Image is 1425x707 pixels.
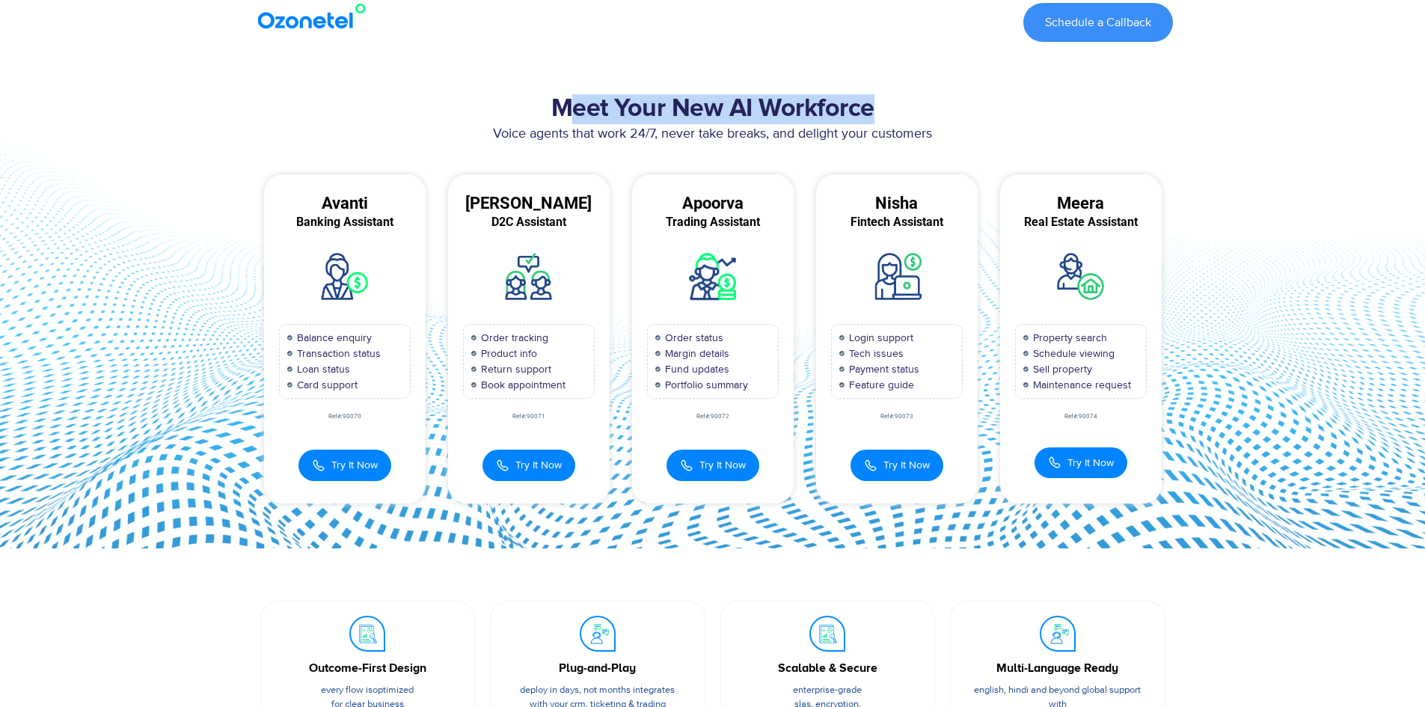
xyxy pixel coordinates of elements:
div: Apoorva [632,197,794,210]
span: Order status [661,330,723,346]
div: Outcome-First Design [284,659,453,677]
div: Ref#:90073 [816,414,978,420]
div: Nisha [816,197,978,210]
span: Try It Now [515,457,562,473]
span: Every flow is [321,684,373,696]
span: Try It Now [883,457,930,473]
span: Payment status [845,361,919,377]
span: Sell property [1029,361,1092,377]
a: Schedule a Callback [1023,3,1173,42]
button: Try It Now [666,450,759,481]
span: Order tracking [477,330,548,346]
img: Call Icon [680,457,693,474]
span: Product info [477,346,537,361]
span: Balance enquiry [293,330,372,346]
div: Ref#:90072 [632,414,794,420]
div: Banking Assistant [264,215,426,229]
span: Enterprise-grade [793,684,862,696]
p: Voice agents that work 24/7, never take breaks, and delight your customers [253,124,1173,144]
span: optimized [373,684,414,696]
div: Ref#:90070 [264,414,426,420]
span: Card support [293,377,358,393]
div: Scalable & Secure [744,659,913,677]
img: Call Icon [864,457,877,474]
span: Portfolio summary [661,377,748,393]
button: Try It Now [1035,447,1127,478]
div: D2C Assistant [448,215,610,229]
span: Schedule viewing [1029,346,1115,361]
span: Try It Now [699,457,746,473]
span: Feature guide [845,377,914,393]
span: Tech issues [845,346,904,361]
div: Meera [1000,197,1162,210]
img: Call Icon [496,457,509,474]
div: Ref#:90071 [448,414,610,420]
span: Book appointment [477,377,566,393]
div: Trading Assistant [632,215,794,229]
span: Try It Now [331,457,378,473]
img: Call Icon [312,457,325,474]
button: Try It Now [298,450,391,481]
span: Transaction status [293,346,381,361]
h2: Meet Your New AI Workforce [253,94,1173,124]
span: Margin details [661,346,729,361]
span: Maintenance request [1029,377,1131,393]
div: Ref#:90074 [1000,414,1162,420]
span: Try It Now [1067,455,1114,471]
div: Plug-and-Play [513,659,682,677]
div: Real Estate Assistant [1000,215,1162,229]
div: [PERSON_NAME] [448,197,610,210]
span: Login support [845,330,913,346]
span: Fund updates [661,361,729,377]
img: Call Icon [1048,456,1061,469]
span: Loan status [293,361,350,377]
span: Return support [477,361,551,377]
div: Avanti [264,197,426,210]
div: Multi-Language Ready [973,659,1142,677]
button: Try It Now [851,450,943,481]
span: Schedule a Callback [1045,16,1151,28]
div: Fintech Assistant [816,215,978,229]
button: Try It Now [482,450,575,481]
span: Property search [1029,330,1107,346]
